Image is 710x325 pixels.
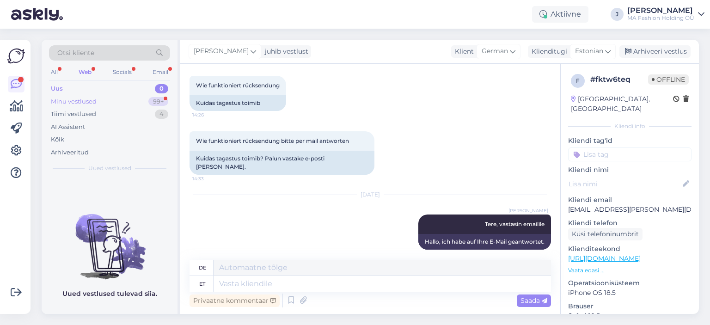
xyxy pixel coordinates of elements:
p: Kliendi email [568,195,692,205]
img: No chats [42,197,177,281]
span: Wie funktioniert rücksendung bitte per mail antworten [196,137,349,144]
div: Socials [111,66,134,78]
a: [URL][DOMAIN_NAME] [568,254,641,263]
p: iPhone OS 18.5 [568,288,692,298]
p: Safari 18.5 [568,311,692,321]
p: Klienditeekond [568,244,692,254]
p: Kliendi telefon [568,218,692,228]
span: German [482,46,508,56]
div: Uus [51,84,63,93]
div: de [199,260,206,276]
div: J [611,8,624,21]
div: # fktw6teq [590,74,648,85]
div: et [199,276,205,292]
div: 0 [155,84,168,93]
div: Kuidas tagastus toimib [190,95,286,111]
span: Tere, vastasin emailile [485,221,545,227]
div: Arhiveeritud [51,148,89,157]
div: [GEOGRAPHIC_DATA], [GEOGRAPHIC_DATA] [571,94,673,114]
div: Klienditugi [528,47,567,56]
p: Kliendi tag'id [568,136,692,146]
p: [EMAIL_ADDRESS][PERSON_NAME][DOMAIN_NAME] [568,205,692,215]
p: Kliendi nimi [568,165,692,175]
span: [PERSON_NAME] [194,46,249,56]
div: Kuidas tagastus toimib? Palun vastake e-posti [PERSON_NAME]. [190,151,374,175]
div: juhib vestlust [261,47,308,56]
div: Hallo, ich habe auf Ihre E-Mail geantwortet. [418,234,551,250]
input: Lisa nimi [569,179,681,189]
div: Minu vestlused [51,97,97,106]
div: Kliendi info [568,122,692,130]
p: Operatsioonisüsteem [568,278,692,288]
a: [PERSON_NAME]MA Fashion Holding OÜ [627,7,704,22]
span: Offline [648,74,689,85]
div: [PERSON_NAME] [627,7,694,14]
span: Uued vestlused [88,164,131,172]
div: Küsi telefoninumbrit [568,228,643,240]
div: Aktiivne [532,6,588,23]
span: 10:29 [514,250,548,257]
div: Arhiveeri vestlus [619,45,691,58]
div: 4 [155,110,168,119]
div: AI Assistent [51,123,85,132]
span: 14:33 [192,175,227,182]
div: Privaatne kommentaar [190,294,280,307]
span: Saada [520,296,547,305]
div: Email [151,66,170,78]
div: Web [77,66,93,78]
p: Vaata edasi ... [568,266,692,275]
p: Uued vestlused tulevad siia. [62,289,157,299]
div: Klient [451,47,474,56]
span: Wie funktioniert rücksendung [196,82,280,89]
span: [PERSON_NAME] [508,207,548,214]
div: Tiimi vestlused [51,110,96,119]
div: MA Fashion Holding OÜ [627,14,694,22]
div: 99+ [148,97,168,106]
div: All [49,66,60,78]
span: 14:26 [192,111,227,118]
span: Estonian [575,46,603,56]
div: [DATE] [190,190,551,199]
input: Lisa tag [568,147,692,161]
img: Askly Logo [7,47,25,65]
span: f [576,77,580,84]
p: Brauser [568,301,692,311]
div: Kõik [51,135,64,144]
span: Otsi kliente [57,48,94,58]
